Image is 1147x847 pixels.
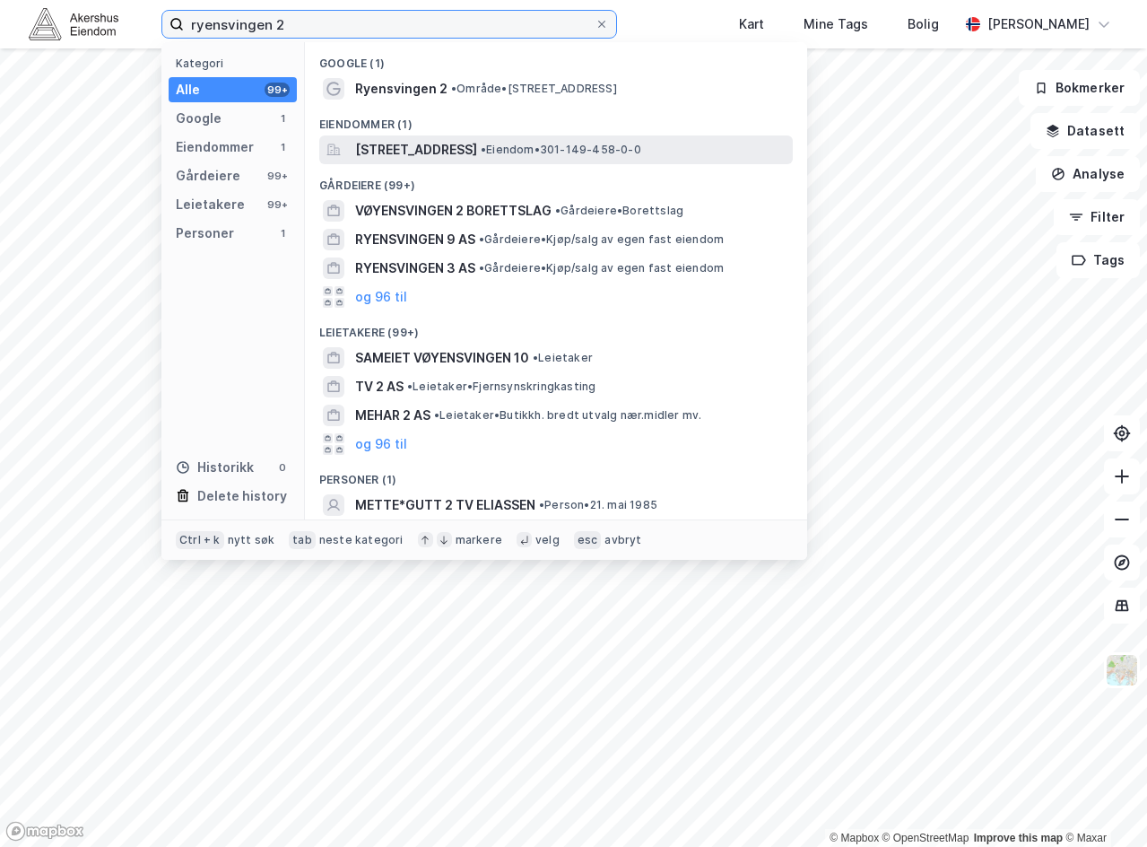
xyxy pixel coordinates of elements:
span: TV 2 AS [355,376,404,397]
span: • [479,261,484,275]
button: og 96 til [355,433,407,455]
span: Leietaker • Fjernsynskringkasting [407,380,595,394]
button: Analyse [1036,156,1140,192]
div: Leietakere (99+) [305,311,807,344]
div: Eiendommer (1) [305,103,807,135]
div: Personer [176,223,234,244]
span: • [481,143,486,156]
div: Ctrl + k [176,531,224,549]
span: Leietaker • Butikkh. bredt utvalg nær.midler mv. [434,408,701,423]
div: neste kategori [319,533,404,547]
span: • [479,232,484,246]
span: Gårdeiere • Borettslag [555,204,683,218]
span: MEHAR 2 AS [355,405,430,426]
div: Mine Tags [804,13,868,35]
div: Delete history [197,485,287,507]
span: • [533,351,538,364]
a: Mapbox [830,832,879,844]
div: 99+ [265,169,290,183]
div: 99+ [265,83,290,97]
div: velg [535,533,560,547]
span: Gårdeiere • Kjøp/salg av egen fast eiendom [479,232,724,247]
div: Kategori [176,57,297,70]
div: avbryt [604,533,641,547]
div: Alle [176,79,200,100]
input: Søk på adresse, matrikkel, gårdeiere, leietakere eller personer [184,11,595,38]
div: [PERSON_NAME] [987,13,1090,35]
div: Kontrollprogram for chat [1057,761,1147,847]
span: Område • [STREET_ADDRESS] [451,82,617,96]
span: RYENSVINGEN 9 AS [355,229,475,250]
span: Gårdeiere • Kjøp/salg av egen fast eiendom [479,261,724,275]
span: SAMEIET VØYENSVINGEN 10 [355,347,529,369]
div: Leietakere [176,194,245,215]
div: Eiendommer [176,136,254,158]
span: RYENSVINGEN 3 AS [355,258,475,279]
div: Gårdeiere [176,165,240,187]
div: tab [289,531,316,549]
span: • [539,498,544,511]
span: • [451,82,456,95]
div: 1 [275,111,290,126]
a: Mapbox homepage [5,821,84,842]
div: markere [456,533,502,547]
div: nytt søk [228,533,275,547]
span: Leietaker [533,351,593,365]
div: 0 [275,460,290,475]
div: Google (1) [305,42,807,74]
div: 1 [275,140,290,154]
span: Person • 21. mai 1985 [539,498,657,512]
button: og 96 til [355,286,407,308]
a: OpenStreetMap [882,832,969,844]
span: VØYENSVINGEN 2 BORETTSLAG [355,200,552,222]
button: Tags [1056,242,1140,278]
span: • [555,204,560,217]
div: Gårdeiere (99+) [305,164,807,196]
div: Personer (1) [305,458,807,491]
div: Bolig [908,13,939,35]
span: [STREET_ADDRESS] [355,139,477,161]
span: • [407,380,413,393]
img: Z [1105,653,1139,687]
span: Eiendom • 301-149-458-0-0 [481,143,641,157]
div: esc [574,531,602,549]
a: Improve this map [974,832,1063,844]
div: 99+ [265,197,290,212]
span: • [434,408,439,422]
img: akershus-eiendom-logo.9091f326c980b4bce74ccdd9f866810c.svg [29,8,118,39]
span: Ryensvingen 2 [355,78,448,100]
button: Bokmerker [1019,70,1140,106]
button: Filter [1054,199,1140,235]
div: Google [176,108,222,129]
div: 1 [275,226,290,240]
div: Kart [739,13,764,35]
button: Datasett [1030,113,1140,149]
span: METTE*GUTT 2 TV ELIASSEN [355,494,535,516]
div: Historikk [176,457,254,478]
iframe: Chat Widget [1057,761,1147,847]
